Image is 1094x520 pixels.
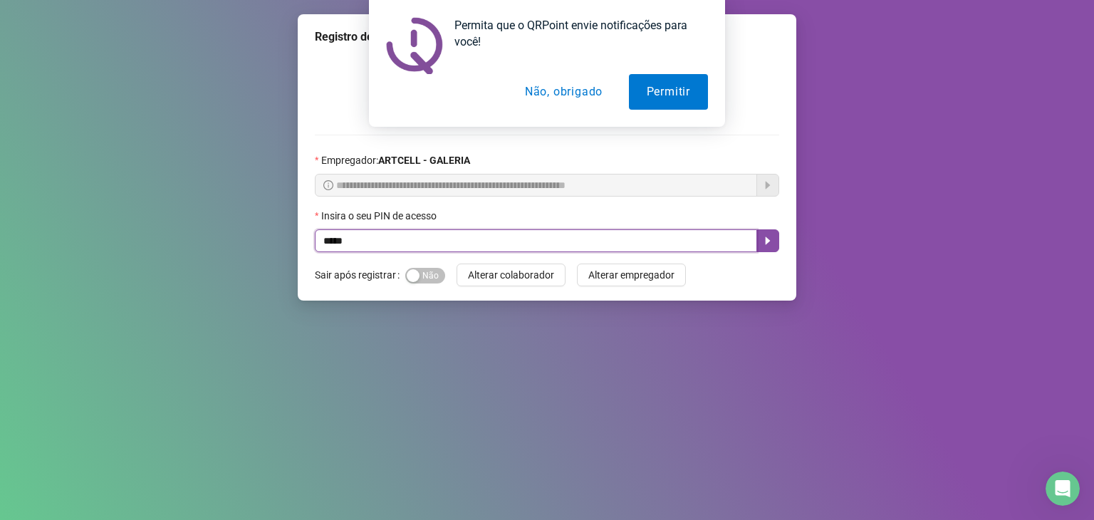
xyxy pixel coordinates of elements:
[378,155,470,166] strong: ARTCELL - GALERIA
[762,235,773,246] span: caret-right
[315,264,405,286] label: Sair após registrar
[629,74,708,110] button: Permitir
[321,152,470,168] span: Empregador :
[468,267,554,283] span: Alterar colaborador
[588,267,674,283] span: Alterar empregador
[323,180,333,190] span: info-circle
[1046,472,1080,506] iframe: Intercom live chat
[507,74,620,110] button: Não, obrigado
[577,264,686,286] button: Alterar empregador
[443,17,708,50] div: Permita que o QRPoint envie notificações para você!
[315,208,446,224] label: Insira o seu PIN de acesso
[386,17,443,74] img: notification icon
[457,264,566,286] button: Alterar colaborador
